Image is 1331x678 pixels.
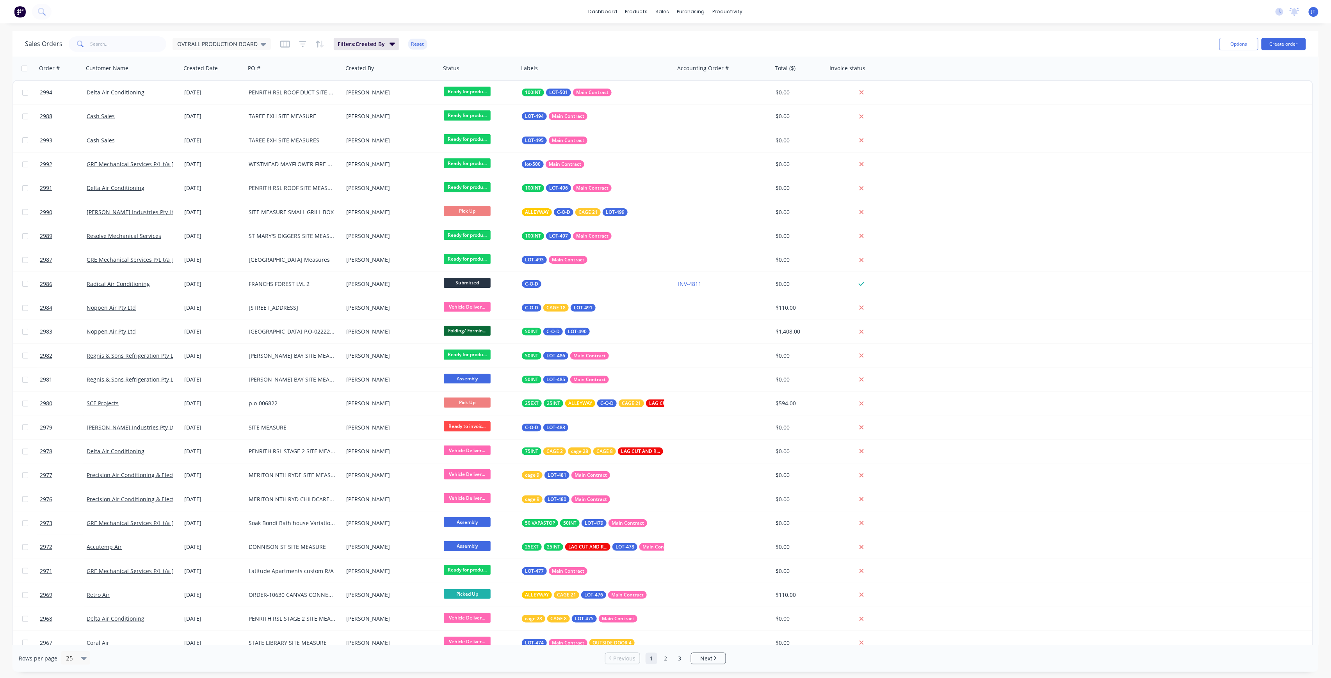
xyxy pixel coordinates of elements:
[525,328,538,335] span: 50INT
[40,296,87,319] a: 2984
[40,607,87,630] a: 2968
[525,591,549,599] span: ALLEYWAY
[522,208,628,216] button: ALLEYWAYC-O-DCAGE 21LOT-499
[346,376,433,383] div: [PERSON_NAME]
[549,184,568,192] span: LOT-496
[40,543,52,551] span: 2972
[249,89,335,96] div: PENRITH RSL ROOF DUCT SITE MEASURE
[40,424,52,431] span: 2979
[25,40,62,48] h1: Sales Orders
[593,639,632,647] span: OUTSIDE DOOR 4
[557,591,576,599] span: CAGE 21
[522,137,587,144] button: LOT-495Main Contract
[249,519,335,527] div: Soak Bondi Bath house Variations
[621,447,660,455] span: LAG CUT AND READY
[776,280,822,288] div: $0.00
[346,256,433,264] div: [PERSON_NAME]
[444,541,491,551] span: Assembly
[548,471,566,479] span: LOT-481
[548,495,566,503] span: LOT-480
[346,89,433,96] div: [PERSON_NAME]
[87,208,178,216] a: [PERSON_NAME] Industries Pty Ltd
[522,424,568,431] button: C-O-DLOT-483
[444,445,491,455] span: Vehicle Deliver...
[249,304,335,312] div: [STREET_ADDRESS]
[184,208,242,216] div: [DATE]
[557,208,570,216] span: C-O-D
[184,519,242,527] div: [DATE]
[87,447,144,455] a: Delta Air Conditioning
[521,64,538,72] div: Labels
[776,256,822,264] div: $0.00
[546,376,565,383] span: LOT-485
[184,280,242,288] div: [DATE]
[522,471,610,479] button: cage 9LOT-481Main Contract
[40,304,52,312] span: 2984
[525,304,538,312] span: C-O-D
[40,639,52,647] span: 2967
[40,160,52,168] span: 2992
[40,567,52,575] span: 2971
[249,160,335,168] div: WESTMEAD MAYFLOWER FIRE DAMPER SAMPLE
[575,615,594,623] span: LOT-475
[184,352,242,360] div: [DATE]
[177,40,258,48] span: OVERALL PRODUCTION BOARD
[522,328,590,335] button: 50INTC-O-DLOT-490
[525,184,541,192] span: 100INT
[87,424,178,431] a: [PERSON_NAME] Industries Pty Ltd
[578,208,598,216] span: CAGE 21
[40,248,87,272] a: 2987
[546,424,565,431] span: LOT-483
[776,232,822,240] div: $0.00
[652,6,673,18] div: sales
[522,639,635,647] button: LOT-474Main ContractOUTSIDE DOOR 4
[522,495,610,503] button: cage 9LOT-480Main Contract
[184,328,242,335] div: [DATE]
[40,591,52,599] span: 2969
[576,184,609,192] span: Main Contract
[568,399,592,407] span: ALLEYWAY
[525,424,538,431] span: C-O-D
[40,137,52,144] span: 2993
[86,64,128,72] div: Customer Name
[184,137,242,144] div: [DATE]
[249,495,335,503] div: MERITON NTH RYD CHILDCARE SITE MEASURES
[522,280,541,288] button: C-O-D
[616,543,634,551] span: LOT-478
[612,519,644,527] span: Main Contract
[334,38,399,50] button: Filters:Created By
[444,110,491,120] span: Ready for produ...
[563,519,577,527] span: 50INT
[444,350,491,359] span: Ready for produ...
[614,655,636,662] span: Previous
[571,447,588,455] span: cage 28
[444,374,491,383] span: Assembly
[40,224,87,248] a: 2989
[40,511,87,535] a: 2973
[550,615,567,623] span: CAGE 8
[40,320,87,343] a: 2983
[525,399,539,407] span: 25EXT
[345,64,374,72] div: Created By
[776,208,822,216] div: $0.00
[249,471,335,479] div: MERITON NTH RYDE SITE MEASURE
[87,137,115,144] a: Cash Sales
[552,639,584,647] span: Main Contract
[522,352,609,360] button: 50INTLOT-486Main Contract
[444,302,491,312] span: Vehicle Deliver...
[87,280,150,288] a: Radical Air Conditioning
[40,256,52,264] span: 2987
[549,160,581,168] span: Main Contract
[547,543,560,551] span: 25INT
[576,232,609,240] span: Main Contract
[525,519,555,527] span: 50 VAPASTOP
[40,272,87,296] a: 2986
[87,615,144,622] a: Delta Air Conditioning
[522,543,678,551] button: 25EXT25INTLAG CUT AND READYLOT-478Main Contract
[525,280,538,288] span: C-O-D
[552,112,584,120] span: Main Contract
[346,280,433,288] div: [PERSON_NAME]
[522,519,647,527] button: 50 VAPASTOP50INTLOT-479Main Contract
[40,535,87,559] a: 2972
[444,398,491,407] span: Pick Up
